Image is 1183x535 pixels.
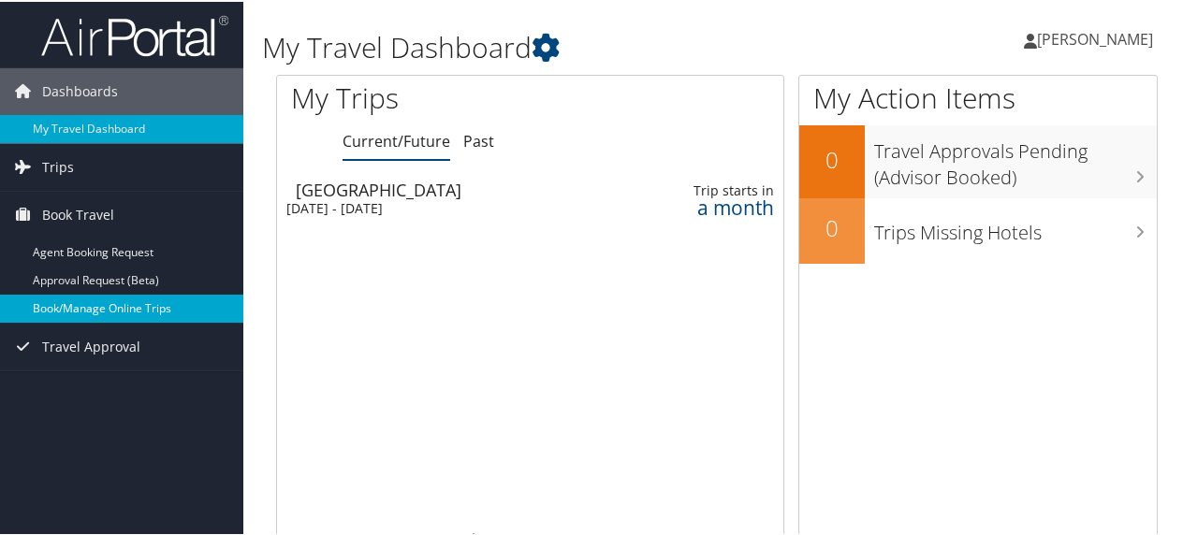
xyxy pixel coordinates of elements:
h2: 0 [799,210,865,242]
h2: 0 [799,142,865,174]
span: Trips [42,142,74,189]
a: Past [463,129,494,150]
h1: My Action Items [799,77,1157,116]
a: [PERSON_NAME] [1024,9,1172,65]
a: 0Travel Approvals Pending (Advisor Booked) [799,123,1157,195]
span: Dashboards [42,66,118,113]
div: [GEOGRAPHIC_DATA] [296,180,606,196]
div: a month [665,197,775,214]
div: [DATE] - [DATE] [286,198,597,215]
h3: Trips Missing Hotels [874,209,1157,244]
img: airportal-logo.png [41,12,228,56]
h1: My Travel Dashboard [262,26,869,65]
span: Book Travel [42,190,114,237]
a: 0Trips Missing Hotels [799,196,1157,262]
div: Trip starts in [665,181,775,197]
h1: My Trips [291,77,559,116]
h3: Travel Approvals Pending (Advisor Booked) [874,127,1157,189]
span: [PERSON_NAME] [1037,27,1153,48]
a: Current/Future [343,129,450,150]
span: Travel Approval [42,322,140,369]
